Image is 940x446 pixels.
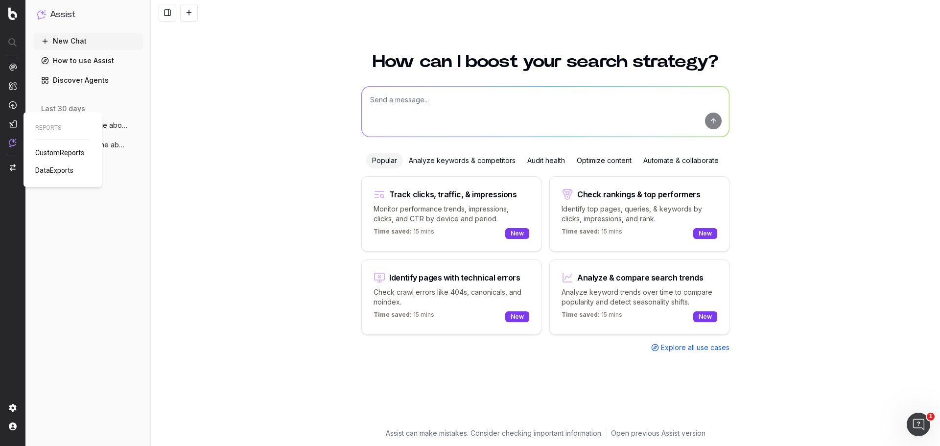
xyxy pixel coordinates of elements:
[35,165,77,175] a: DataExports
[562,287,717,307] p: Analyze keyword trends over time to compare popularity and detect seasonality shifts.
[9,120,17,128] img: Studio
[562,204,717,224] p: Identify top pages, queries, & keywords by clicks, impressions, and rank.
[9,404,17,412] img: Setting
[611,428,705,438] a: Open previous Assist version
[571,153,637,168] div: Optimize content
[50,8,75,22] h1: Assist
[389,190,517,198] div: Track clicks, traffic, & impressions
[361,53,729,70] h1: How can I boost your search strategy?
[374,311,434,323] p: 15 mins
[693,311,717,322] div: New
[35,124,90,132] span: REPORTS
[562,311,622,323] p: 15 mins
[374,311,412,318] span: Time saved:
[9,423,17,430] img: My account
[33,53,143,69] a: How to use Assist
[9,101,17,109] img: Activation
[637,153,725,168] div: Automate & collaborate
[37,8,139,22] button: Assist
[651,343,729,352] a: Explore all use cases
[505,311,529,322] div: New
[35,149,84,157] span: CustomReports
[41,104,85,114] span: last 30 days
[693,228,717,239] div: New
[9,63,17,71] img: Analytics
[9,82,17,90] img: Intelligence
[562,228,622,239] p: 15 mins
[9,139,17,147] img: Assist
[389,274,520,282] div: Identify pages with technical errors
[577,190,701,198] div: Check rankings & top performers
[10,164,16,171] img: Switch project
[374,228,412,235] span: Time saved:
[374,204,529,224] p: Monitor performance trends, impressions, clicks, and CTR by device and period.
[35,148,88,158] a: CustomReports
[35,166,73,174] span: DataExports
[37,10,46,19] img: Assist
[403,153,521,168] div: Analyze keywords & competitors
[33,72,143,88] a: Discover Agents
[505,228,529,239] div: New
[927,413,935,421] span: 1
[521,153,571,168] div: Audit health
[33,33,143,49] button: New Chat
[386,428,603,438] p: Assist can make mistakes. Consider checking important information.
[907,413,930,436] iframe: Intercom live chat
[8,7,17,20] img: Botify logo
[374,228,434,239] p: 15 mins
[661,343,729,352] span: Explore all use cases
[374,287,529,307] p: Check crawl errors like 404s, canonicals, and noindex.
[562,228,600,235] span: Time saved:
[562,311,600,318] span: Time saved:
[366,153,403,168] div: Popular
[577,274,704,282] div: Analyze & compare search trends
